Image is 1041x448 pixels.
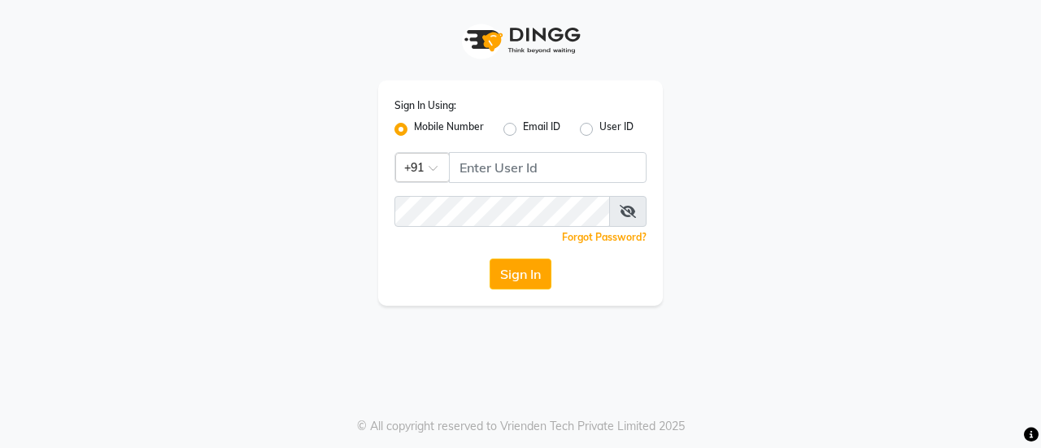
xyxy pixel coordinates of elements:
[414,120,484,139] label: Mobile Number
[490,259,551,289] button: Sign In
[455,16,586,64] img: logo1.svg
[394,98,456,113] label: Sign In Using:
[523,120,560,139] label: Email ID
[562,231,647,243] a: Forgot Password?
[599,120,634,139] label: User ID
[449,152,647,183] input: Username
[394,196,610,227] input: Username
